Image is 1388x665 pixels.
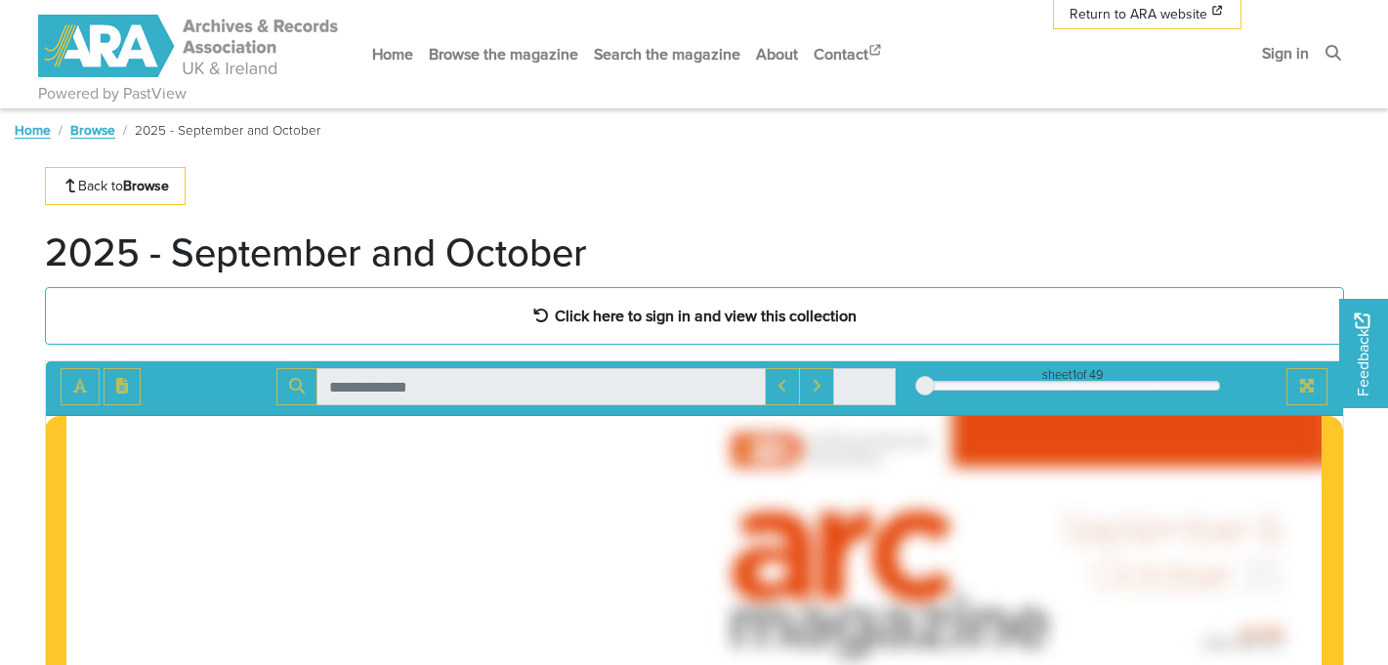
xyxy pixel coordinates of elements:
img: ARA - ARC Magazine | Powered by PastView [38,15,341,77]
a: Home [15,120,51,140]
a: Browse the magazine [421,28,586,80]
a: Powered by PastView [38,82,187,105]
strong: Browse [123,176,169,195]
a: Search the magazine [586,28,748,80]
span: 2025 - September and October [135,120,320,140]
a: Click here to sign in and view this collection [45,287,1344,345]
a: Would you like to provide feedback? [1339,299,1388,408]
button: Toggle text selection (Alt+T) [61,368,100,405]
button: Previous Match [765,368,800,405]
h1: 2025 - September and October [45,229,587,275]
span: Return to ARA website [1070,4,1207,24]
input: Search for [316,368,766,405]
span: 1 [1073,365,1076,384]
a: Contact [806,28,892,80]
button: Full screen mode [1286,368,1327,405]
strong: Click here to sign in and view this collection [555,305,857,326]
a: About [748,28,806,80]
a: Home [364,28,421,80]
span: Feedback [1351,313,1374,396]
button: Next Match [799,368,834,405]
button: Open transcription window [104,368,141,405]
a: ARA - ARC Magazine | Powered by PastView logo [38,4,341,89]
button: Search [276,368,317,405]
a: Sign in [1254,27,1317,79]
div: sheet of 49 [925,365,1220,384]
a: Browse [70,120,115,140]
a: Back toBrowse [45,167,187,205]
